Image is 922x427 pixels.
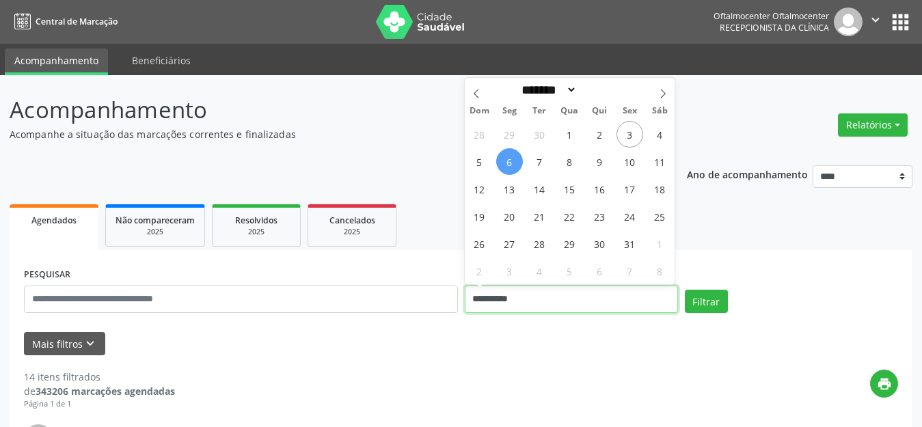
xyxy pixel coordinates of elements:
[586,121,613,148] span: Outubro 2, 2025
[556,176,583,202] span: Outubro 15, 2025
[526,230,553,257] span: Outubro 28, 2025
[714,10,829,22] div: Oftalmocenter Oftalmocenter
[616,176,643,202] span: Outubro 17, 2025
[554,107,584,115] span: Qua
[36,385,175,398] strong: 343206 marcações agendadas
[687,165,808,182] p: Ano de acompanhamento
[685,290,728,313] button: Filtrar
[647,203,673,230] span: Outubro 25, 2025
[868,12,883,27] i: 
[122,49,200,72] a: Beneficiários
[645,107,675,115] span: Sáb
[24,384,175,398] div: de
[586,148,613,175] span: Outubro 9, 2025
[614,107,645,115] span: Sex
[834,8,863,36] img: img
[24,370,175,384] div: 14 itens filtrados
[577,83,622,97] input: Year
[647,121,673,148] span: Outubro 4, 2025
[496,148,523,175] span: Outubro 6, 2025
[36,16,118,27] span: Central de Marcação
[584,107,614,115] span: Qui
[556,230,583,257] span: Outubro 29, 2025
[616,148,643,175] span: Outubro 10, 2025
[526,148,553,175] span: Outubro 7, 2025
[24,398,175,410] div: Página 1 de 1
[586,258,613,284] span: Novembro 6, 2025
[556,121,583,148] span: Outubro 1, 2025
[616,230,643,257] span: Outubro 31, 2025
[466,258,493,284] span: Novembro 2, 2025
[466,148,493,175] span: Outubro 5, 2025
[10,93,642,127] p: Acompanhamento
[24,332,105,356] button: Mais filtroskeyboard_arrow_down
[10,127,642,141] p: Acompanhe a situação das marcações correntes e finalizadas
[466,230,493,257] span: Outubro 26, 2025
[526,258,553,284] span: Novembro 4, 2025
[720,22,829,33] span: Recepcionista da clínica
[877,376,892,391] i: print
[586,203,613,230] span: Outubro 23, 2025
[24,264,70,286] label: PESQUISAR
[647,176,673,202] span: Outubro 18, 2025
[466,121,493,148] span: Setembro 28, 2025
[496,176,523,202] span: Outubro 13, 2025
[524,107,554,115] span: Ter
[83,336,98,351] i: keyboard_arrow_down
[116,227,195,237] div: 2025
[5,49,108,75] a: Acompanhamento
[616,258,643,284] span: Novembro 7, 2025
[31,215,77,226] span: Agendados
[496,203,523,230] span: Outubro 20, 2025
[556,258,583,284] span: Novembro 5, 2025
[586,176,613,202] span: Outubro 16, 2025
[556,203,583,230] span: Outubro 22, 2025
[616,203,643,230] span: Outubro 24, 2025
[222,227,290,237] div: 2025
[556,148,583,175] span: Outubro 8, 2025
[647,148,673,175] span: Outubro 11, 2025
[496,258,523,284] span: Novembro 3, 2025
[466,203,493,230] span: Outubro 19, 2025
[870,370,898,398] button: print
[318,227,386,237] div: 2025
[863,8,889,36] button: 
[889,10,912,34] button: apps
[10,10,118,33] a: Central de Marcação
[586,230,613,257] span: Outubro 30, 2025
[517,83,578,97] select: Month
[466,176,493,202] span: Outubro 12, 2025
[465,107,495,115] span: Dom
[494,107,524,115] span: Seg
[526,176,553,202] span: Outubro 14, 2025
[496,230,523,257] span: Outubro 27, 2025
[496,121,523,148] span: Setembro 29, 2025
[526,121,553,148] span: Setembro 30, 2025
[235,215,277,226] span: Resolvidos
[647,230,673,257] span: Novembro 1, 2025
[526,203,553,230] span: Outubro 21, 2025
[116,215,195,226] span: Não compareceram
[838,113,908,137] button: Relatórios
[647,258,673,284] span: Novembro 8, 2025
[329,215,375,226] span: Cancelados
[616,121,643,148] span: Outubro 3, 2025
